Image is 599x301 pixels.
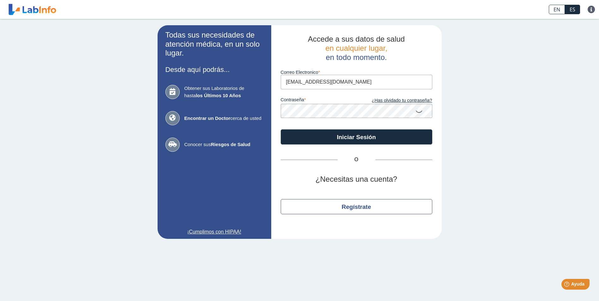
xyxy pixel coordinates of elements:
[165,66,263,74] h3: Desde aquí podrás...
[184,115,231,121] b: Encontrar un Doctor
[281,199,432,214] button: Regístrate
[565,5,580,14] a: ES
[326,53,387,62] span: en todo momento.
[184,85,263,99] span: Obtener sus Laboratorios de hasta
[184,141,263,148] span: Conocer sus
[184,115,263,122] span: cerca de usted
[308,35,405,43] span: Accede a sus datos de salud
[356,97,432,104] a: ¿Has olvidado tu contraseña?
[281,97,356,104] label: contraseña
[338,156,375,163] span: O
[211,142,250,147] b: Riesgos de Salud
[281,70,432,75] label: Correo Electronico
[325,44,387,52] span: en cualquier lugar,
[165,228,263,236] a: ¡Cumplimos con HIPAA!
[196,93,241,98] b: los Últimos 10 Años
[281,175,432,184] h2: ¿Necesitas una cuenta?
[549,5,565,14] a: EN
[165,31,263,58] h2: Todas sus necesidades de atención médica, en un solo lugar.
[543,276,592,294] iframe: Help widget launcher
[281,129,432,145] button: Iniciar Sesión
